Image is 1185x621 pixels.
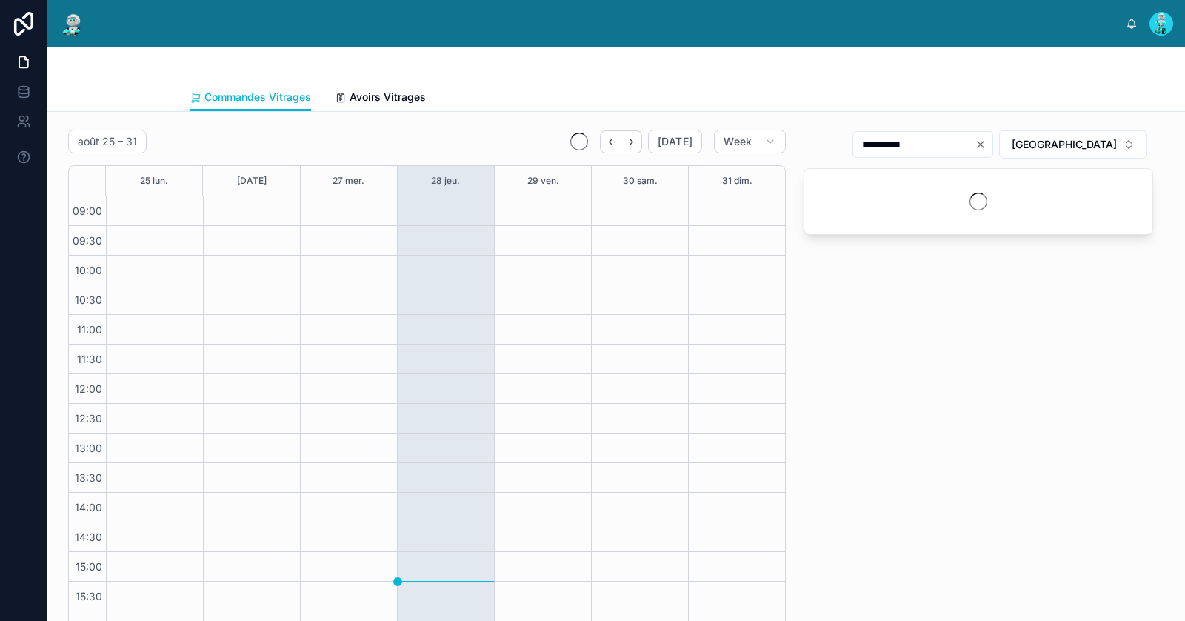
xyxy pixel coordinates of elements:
span: 11:30 [73,353,106,365]
span: 10:30 [71,293,106,306]
button: Select Button [999,130,1147,159]
button: [DATE] [237,166,267,196]
button: Next [621,130,642,153]
div: scrollable content [98,21,1126,27]
span: 15:30 [72,590,106,602]
button: 27 mer. [333,166,364,196]
span: 14:00 [71,501,106,514]
span: 09:30 [69,234,106,247]
span: 10:00 [71,264,106,276]
span: 09:00 [69,205,106,217]
span: Commandes Vitrages [204,90,311,104]
button: Back [600,130,621,153]
h2: août 25 – 31 [78,134,137,149]
button: [DATE] [648,130,702,153]
button: Clear [975,139,992,150]
span: 13:30 [71,471,106,484]
span: 12:00 [71,382,106,395]
span: [GEOGRAPHIC_DATA] [1012,137,1117,152]
span: [DATE] [658,135,692,148]
span: 12:30 [71,412,106,425]
button: 31 dim. [722,166,752,196]
a: Avoirs Vitrages [335,84,426,113]
button: Week [714,130,785,153]
button: 28 jeu. [431,166,460,196]
span: 14:30 [71,531,106,543]
img: App logo [59,12,86,36]
button: 29 ven. [527,166,559,196]
span: 15:00 [72,560,106,573]
span: 13:00 [71,442,106,454]
button: 30 sam. [623,166,658,196]
a: Commandes Vitrages [190,84,311,112]
span: Week [724,135,752,148]
span: 11:00 [73,323,106,336]
span: Avoirs Vitrages [350,90,426,104]
button: 25 lun. [140,166,168,196]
